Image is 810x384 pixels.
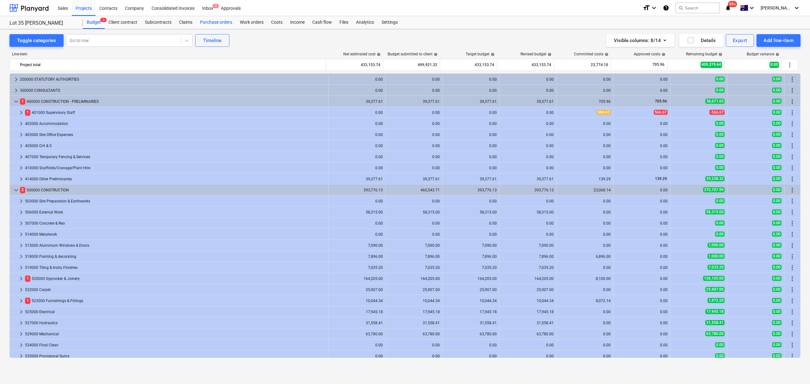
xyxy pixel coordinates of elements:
[502,166,554,170] div: 0.00
[709,110,725,115] span: -566.67
[195,34,229,47] button: Timeline
[17,164,25,172] span: keyboard_arrow_right
[25,174,326,184] div: 414000 Other Preliminaries
[286,16,308,29] a: Income
[445,232,497,237] div: 0.00
[559,243,611,248] div: 0.00
[331,276,383,281] div: 164,205.00
[715,232,725,237] span: 0.00
[203,36,221,45] div: Timeline
[105,16,141,29] div: Client contract
[772,99,782,104] span: 0.00
[559,254,611,259] div: 6,896.00
[788,319,796,327] span: More actions
[331,199,383,203] div: 0.00
[788,264,796,271] span: More actions
[788,352,796,360] span: More actions
[715,154,725,159] span: 0.00
[17,330,25,338] span: keyboard_arrow_right
[17,109,25,116] span: keyboard_arrow_right
[445,188,497,192] div: 393,776.13
[559,177,611,181] div: 139.29
[17,253,25,260] span: keyboard_arrow_right
[701,62,722,68] span: 409,379.64
[445,155,497,159] div: 0.00
[388,254,440,259] div: 7,896.00
[654,177,668,181] span: 139.29
[772,143,782,148] span: 0.00
[331,121,383,126] div: 0.00
[331,188,383,192] div: 393,776.13
[603,53,608,56] span: help
[772,220,782,226] span: 0.00
[331,210,383,214] div: 58,315.00
[445,243,497,248] div: 7,090.00
[17,120,25,127] span: keyboard_arrow_right
[557,60,608,70] div: 23,774.10
[20,187,25,193] span: 2
[445,221,497,226] div: 0.00
[445,133,497,137] div: 0.00
[502,177,554,181] div: 39,377.61
[388,99,440,104] div: 39,377.61
[606,34,674,47] button: Visible columns:8/14
[502,265,554,270] div: 7,035.20
[445,166,497,170] div: 0.00
[489,53,495,56] span: help
[788,197,796,205] span: More actions
[25,152,326,162] div: 407000 Temporary Fencing & Services
[20,74,326,84] div: 200000 STATUTORY AUTHORITIES
[705,176,725,181] span: 39,238.32
[788,175,796,183] span: More actions
[703,276,725,281] span: 156,105.00
[772,265,782,270] span: 0.00
[17,208,25,216] span: keyboard_arrow_right
[786,61,794,69] span: More actions
[559,99,611,104] div: 705.96
[17,131,25,139] span: keyboard_arrow_right
[788,253,796,260] span: More actions
[12,76,20,83] span: keyboard_arrow_right
[445,99,497,104] div: 39,377.61
[331,166,383,170] div: 0.00
[9,34,64,47] button: Toggle categories
[788,308,796,316] span: More actions
[25,108,326,118] div: 401000 Supervisory Staff
[559,221,611,226] div: 0.00
[25,163,326,173] div: 410000 Scaffolds/Cranage/Plant Hire
[769,62,779,68] span: 0.00
[25,196,326,206] div: 503000 Site Preparation & Earthworks
[445,265,497,270] div: 7,035.20
[12,87,20,94] span: keyboard_arrow_right
[331,110,383,115] div: 0.00
[376,53,381,56] span: help
[352,16,378,29] div: Analytics
[772,154,782,159] span: 0.00
[788,109,796,116] span: More actions
[17,153,25,161] span: keyboard_arrow_right
[520,52,551,56] div: Revised budget
[388,121,440,126] div: 0.00
[559,210,611,214] div: 0.00
[502,110,554,115] div: 0.00
[336,16,352,29] a: Files
[25,240,326,251] div: 515000 Aluminium Windows & Doors
[388,144,440,148] div: 0.00
[83,16,105,29] a: Budget3
[17,352,25,360] span: keyboard_arrow_right
[17,308,25,316] span: keyboard_arrow_right
[331,177,383,181] div: 39,377.61
[726,34,754,47] button: Export
[707,254,725,259] span: 1,000.00
[378,16,402,29] div: Settings
[388,265,440,270] div: 7,035.20
[331,99,383,104] div: 39,377.61
[17,341,25,349] span: keyboard_arrow_right
[559,121,611,126] div: 0.00
[634,52,665,56] div: Approved costs
[9,20,75,27] div: Lot 35 [PERSON_NAME]
[788,87,796,94] span: More actions
[343,52,381,56] div: Net estimated cost
[772,198,782,203] span: 0.00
